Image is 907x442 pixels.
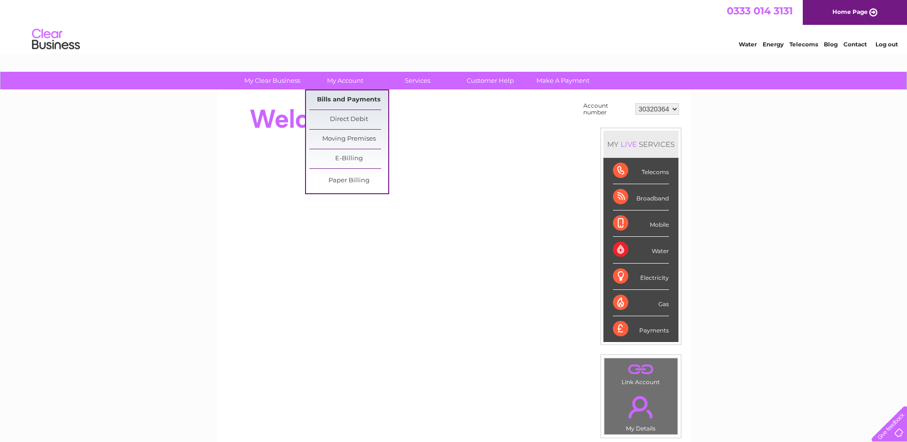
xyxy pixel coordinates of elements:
[607,390,675,424] a: .
[613,184,669,210] div: Broadband
[763,41,784,48] a: Energy
[619,140,639,149] div: LIVE
[843,41,867,48] a: Contact
[613,237,669,263] div: Water
[613,158,669,184] div: Telecoms
[309,171,388,190] a: Paper Billing
[739,41,757,48] a: Water
[309,130,388,149] a: Moving Premises
[451,72,530,89] a: Customer Help
[604,358,678,388] td: Link Account
[607,361,675,377] a: .
[824,41,838,48] a: Blog
[309,110,388,129] a: Direct Debit
[603,131,678,158] div: MY SERVICES
[32,25,80,54] img: logo.png
[581,100,633,118] td: Account number
[789,41,818,48] a: Telecoms
[613,264,669,290] div: Electricity
[524,72,602,89] a: Make A Payment
[378,72,457,89] a: Services
[228,5,680,46] div: Clear Business is a trading name of Verastar Limited (registered in [GEOGRAPHIC_DATA] No. 3667643...
[604,388,678,435] td: My Details
[309,149,388,168] a: E-Billing
[309,90,388,110] a: Bills and Payments
[613,316,669,342] div: Payments
[233,72,312,89] a: My Clear Business
[875,41,898,48] a: Log out
[613,210,669,237] div: Mobile
[306,72,384,89] a: My Account
[727,5,793,17] a: 0333 014 3131
[613,290,669,316] div: Gas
